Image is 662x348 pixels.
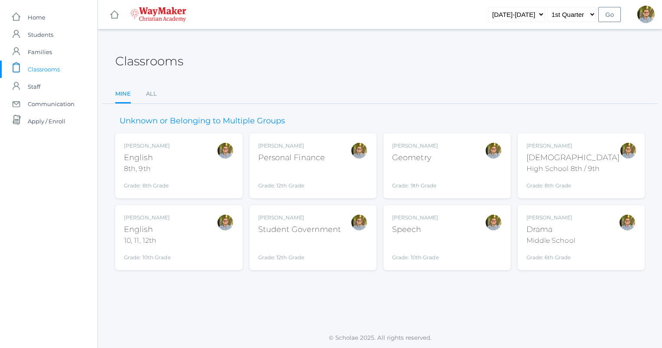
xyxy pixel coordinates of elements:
[217,142,234,159] div: Kylen Braileanu
[124,164,170,174] div: 8th, 9th
[28,113,65,130] span: Apply / Enroll
[124,249,171,261] div: Grade: 10th Grade
[115,55,183,68] h2: Classrooms
[526,164,620,174] div: High School 8th / 9th
[146,85,157,103] a: All
[350,142,368,159] div: Kylen Braileanu
[124,152,170,164] div: English
[217,214,234,231] div: Kylen Braileanu
[258,152,325,164] div: Personal Finance
[350,214,368,231] div: Kylen Braileanu
[28,78,40,95] span: Staff
[526,177,620,190] div: Grade: 8th Grade
[124,142,170,150] div: [PERSON_NAME]
[526,152,620,164] div: [DEMOGRAPHIC_DATA]
[258,239,341,261] div: Grade: 12th Grade
[392,224,439,235] div: Speech
[124,177,170,190] div: Grade: 8th Grade
[258,224,341,235] div: Student Government
[485,214,502,231] div: Kylen Braileanu
[28,61,60,78] span: Classrooms
[392,167,438,190] div: Grade: 9th Grade
[392,142,438,150] div: [PERSON_NAME]
[115,117,289,126] h3: Unknown or Belonging to Multiple Groups
[258,142,325,150] div: [PERSON_NAME]
[124,214,171,222] div: [PERSON_NAME]
[637,6,655,23] div: Kylen Braileanu
[115,85,131,104] a: Mine
[526,142,620,150] div: [PERSON_NAME]
[124,235,171,246] div: 10, 11, 12th
[28,26,53,43] span: Students
[485,142,502,159] div: Kylen Braileanu
[526,249,575,261] div: Grade: 6th Grade
[124,224,171,235] div: English
[526,224,575,235] div: Drama
[28,9,45,26] span: Home
[392,239,439,261] div: Grade: 10th Grade
[526,235,575,246] div: Middle School
[392,152,438,164] div: Geometry
[619,214,636,231] div: Kylen Braileanu
[392,214,439,222] div: [PERSON_NAME]
[98,333,662,342] p: © Scholae 2025. All rights reserved.
[28,95,75,113] span: Communication
[130,7,186,22] img: waymaker-logo-stack-white-1602f2b1af18da31a5905e9982d058868370996dac5278e84edea6dabf9a3315.png
[258,214,341,222] div: [PERSON_NAME]
[28,43,52,61] span: Families
[258,167,325,190] div: Grade: 12th Grade
[598,7,621,22] input: Go
[620,142,637,159] div: Kylen Braileanu
[526,214,575,222] div: [PERSON_NAME]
